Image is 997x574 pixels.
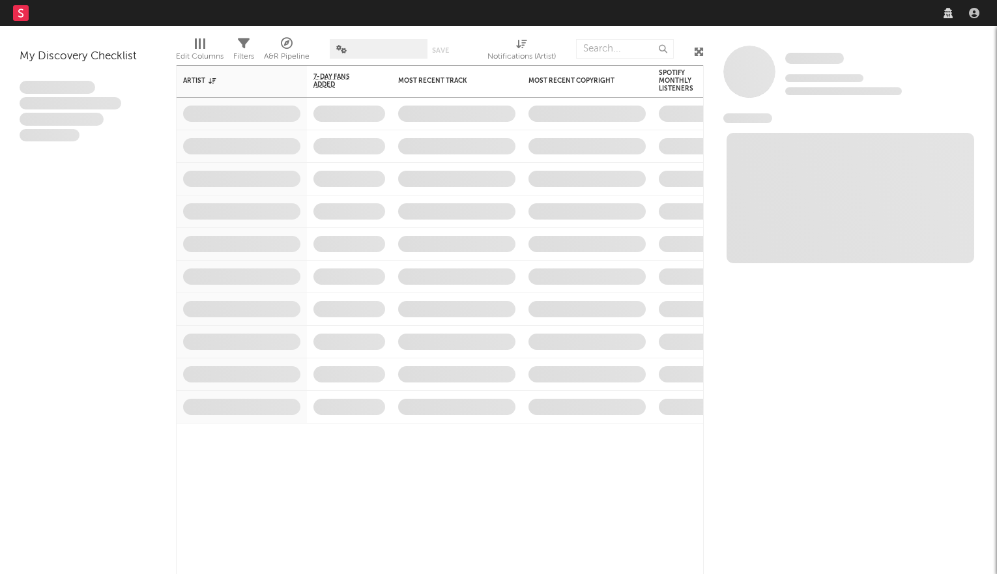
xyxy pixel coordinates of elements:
span: 0 fans last week [785,87,902,95]
span: News Feed [723,113,772,123]
div: Filters [233,33,254,70]
div: Spotify Monthly Listeners [659,69,704,93]
div: Most Recent Track [398,77,496,85]
div: A&R Pipeline [264,49,310,65]
span: Lorem ipsum dolor [20,81,95,94]
span: Praesent ac interdum [20,113,104,126]
div: Filters [233,49,254,65]
div: A&R Pipeline [264,33,310,70]
div: Edit Columns [176,33,224,70]
input: Search... [576,39,674,59]
span: Integer aliquet in purus et [20,97,121,110]
span: Tracking Since: [DATE] [785,74,863,82]
button: Save [432,47,449,54]
div: Artist [183,77,281,85]
a: Some Artist [785,52,844,65]
div: My Discovery Checklist [20,49,156,65]
div: Most Recent Copyright [528,77,626,85]
div: Edit Columns [176,49,224,65]
span: Aliquam viverra [20,129,79,142]
div: Notifications (Artist) [487,49,556,65]
div: Notifications (Artist) [487,33,556,70]
span: 7-Day Fans Added [313,73,366,89]
span: Some Artist [785,53,844,64]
